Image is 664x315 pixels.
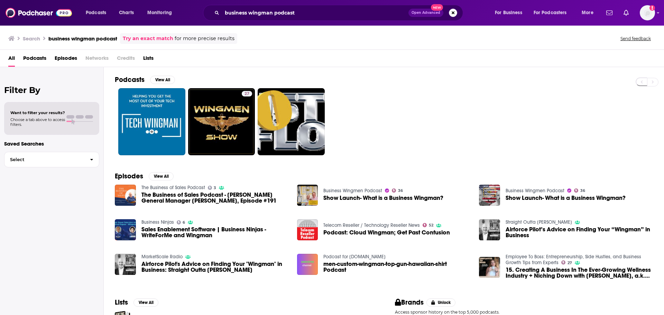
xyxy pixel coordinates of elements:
a: Podcasts [23,53,46,67]
button: View All [149,172,174,180]
a: men-custom-wingman-top-gun-hawaiian-shirt Podcast [323,261,471,273]
a: 52 [423,223,433,227]
span: The Business of Sales Podcast - [PERSON_NAME] General Manager [PERSON_NAME], Episode #191 [141,192,289,204]
a: 3 [208,186,216,190]
button: Open AdvancedNew [408,9,443,17]
h2: Brands [395,298,424,307]
img: User Profile [640,5,655,20]
span: 6 [183,221,185,224]
span: Monitoring [147,8,172,18]
button: View All [150,76,175,84]
span: 27 [245,91,249,98]
a: Airforce Pilot’s Advice on Finding Your “Wingman” in Business [506,226,653,238]
span: Podcasts [86,8,106,18]
span: New [431,4,443,11]
span: 27 [568,261,572,265]
h2: Episodes [115,172,143,180]
span: Logged in as dmessina [640,5,655,20]
a: 27 [188,88,255,155]
button: Send feedback [618,36,653,41]
img: Airforce Pilot's Advice on Finding Your "Wingman" in Business: Straight Outta Crumpton [115,254,136,275]
a: Lists [143,53,154,67]
button: open menu [490,7,531,18]
div: Search podcasts, credits, & more... [210,5,470,21]
span: For Business [495,8,522,18]
a: 15. Creating A Business In The Ever-Growing Wellness Industry + Niching Down with Philip Anthony ... [506,267,653,279]
a: The Business of Sales Podcast [141,185,205,191]
a: Business Wingmen Podcast [323,188,382,194]
a: Podcast: Cloud Wingman; Get Past Confusion [297,219,318,240]
p: Saved Searches [4,140,99,147]
a: Podcast for ubacatee.com [323,254,386,260]
a: 27 [242,91,252,96]
a: Show Launch- What is a Business Wingman? [479,185,500,206]
h2: Podcasts [115,75,145,84]
svg: Add a profile image [649,5,655,11]
span: More [582,8,593,18]
span: Airforce Pilot's Advice on Finding Your "Wingman" in Business: Straight Outta [PERSON_NAME] [141,261,289,273]
a: Business Wingmen Podcast [506,188,564,194]
span: 3 [214,186,216,189]
a: 36 [574,188,585,193]
a: Charts [114,7,138,18]
p: Access sponsor history on the top 5,000 podcasts. [395,309,653,315]
a: Airforce Pilot's Advice on Finding Your "Wingman" in Business: Straight Outta Crumpton [141,261,289,273]
span: for more precise results [175,35,234,43]
span: For Podcasters [534,8,567,18]
a: All [8,53,15,67]
span: Charts [119,8,134,18]
img: The Business of Sales Podcast - Wingman General Manager Shruti Kapoor, Episode #191 [115,185,136,206]
button: Show profile menu [640,5,655,20]
a: Employee To Boss: Entrepreneurship, Side Hustles, and Business Growth Tips from Experts [506,254,641,266]
h3: business wingman podcast [48,35,117,42]
h2: Lists [115,298,128,307]
a: Business Ninjas [141,219,174,225]
span: Select [4,157,84,162]
span: Show Launch- What is a Business Wingman? [323,195,443,201]
a: Show Launch- What is a Business Wingman? [506,195,626,201]
span: Networks [85,53,109,67]
button: open menu [81,7,115,18]
h3: Search [23,35,40,42]
button: open menu [577,7,602,18]
img: Airforce Pilot’s Advice on Finding Your “Wingman” in Business [479,219,500,240]
span: 36 [580,189,585,192]
img: Podchaser - Follow, Share and Rate Podcasts [6,6,72,19]
span: 36 [398,189,403,192]
span: Choose a tab above to access filters. [10,117,65,127]
a: Try an exact match [123,35,173,43]
h2: Filter By [4,85,99,95]
span: 52 [429,224,433,227]
a: 27 [561,260,572,265]
a: ListsView All [115,298,158,307]
a: Show notifications dropdown [603,7,615,19]
img: Sales Enablement Software | Business Ninjas - WriteForMe and Wingman [115,219,136,240]
img: Show Launch- What is a Business Wingman? [297,185,318,206]
a: Podcast: Cloud Wingman; Get Past Confusion [323,230,450,235]
button: open menu [529,7,577,18]
a: Sales Enablement Software | Business Ninjas - WriteForMe and Wingman [141,226,289,238]
a: EpisodesView All [115,172,174,180]
span: Open Advanced [412,11,440,15]
span: 15. Creating A Business In The Ever-Growing Wellness Industry + Niching Down with [PERSON_NAME], ... [506,267,653,279]
input: Search podcasts, credits, & more... [222,7,408,18]
button: Select [4,152,99,167]
a: Episodes [55,53,77,67]
a: Telecom Reseller / Technology Reseller News [323,222,420,228]
a: Show notifications dropdown [621,7,631,19]
img: men-custom-wingman-top-gun-hawaiian-shirt Podcast [297,254,318,275]
a: Straight Outta Crumpton [506,219,572,225]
